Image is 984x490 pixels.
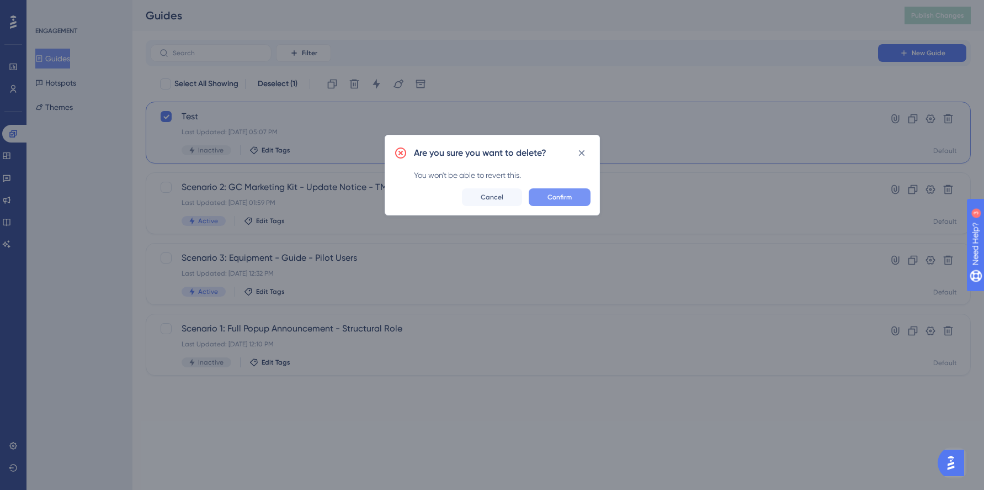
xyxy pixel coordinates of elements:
[26,3,69,16] span: Need Help?
[414,146,546,160] h2: Are you sure you want to delete?
[547,193,572,202] span: Confirm
[938,446,971,480] iframe: UserGuiding AI Assistant Launcher
[481,193,503,202] span: Cancel
[77,6,80,14] div: 3
[414,168,591,182] div: You won't be able to revert this.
